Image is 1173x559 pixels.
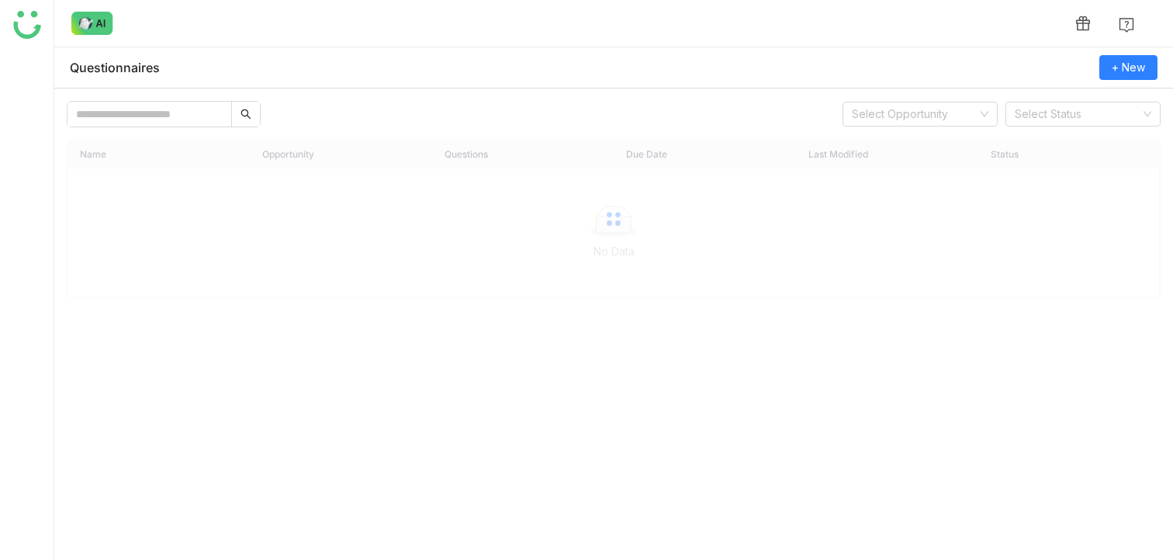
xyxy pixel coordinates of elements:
[1112,59,1145,76] span: + New
[71,12,113,35] img: ask-buddy-normal.svg
[1119,17,1134,33] img: help.svg
[13,11,41,39] img: logo
[70,60,160,75] div: Questionnaires
[1099,55,1157,80] button: + New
